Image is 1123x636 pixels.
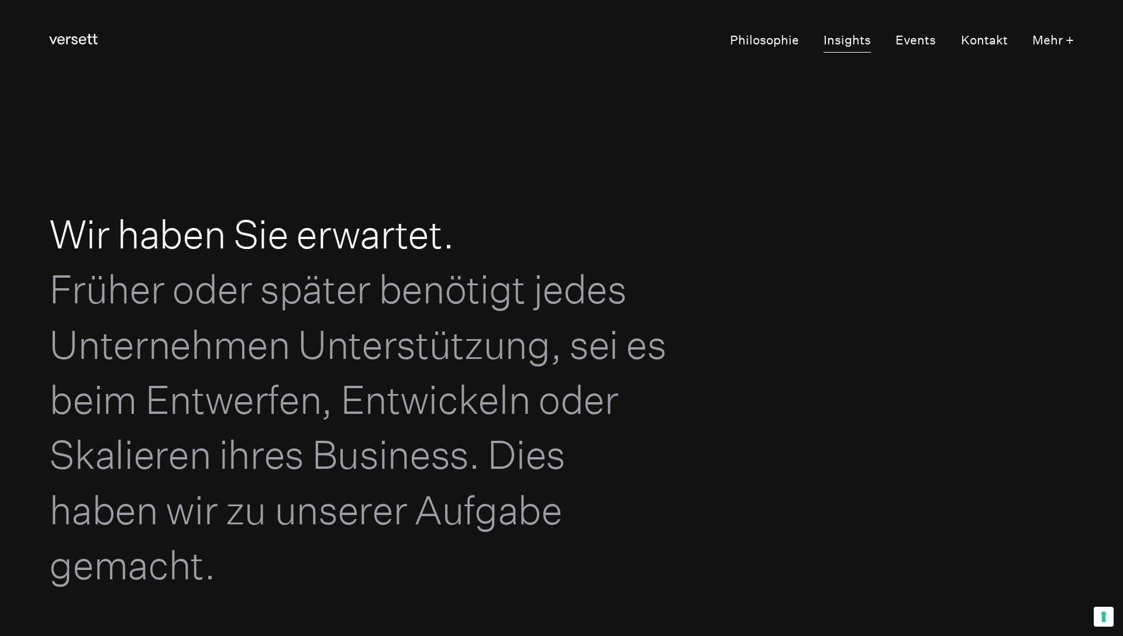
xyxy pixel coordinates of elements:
button: Your consent preferences for tracking technologies [1094,607,1114,627]
a: Philosophie [730,29,799,53]
a: Insights [824,29,871,53]
span: Früher oder später benötigt jedes Unternehmen Unterstützung, sei es beim Entwerfen, Entwickeln od... [49,266,666,587]
a: Kontakt [961,29,1008,53]
button: Mehr + [1032,29,1074,53]
h1: Wir haben Sie erwartet. [49,206,680,593]
a: Events [895,29,936,53]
